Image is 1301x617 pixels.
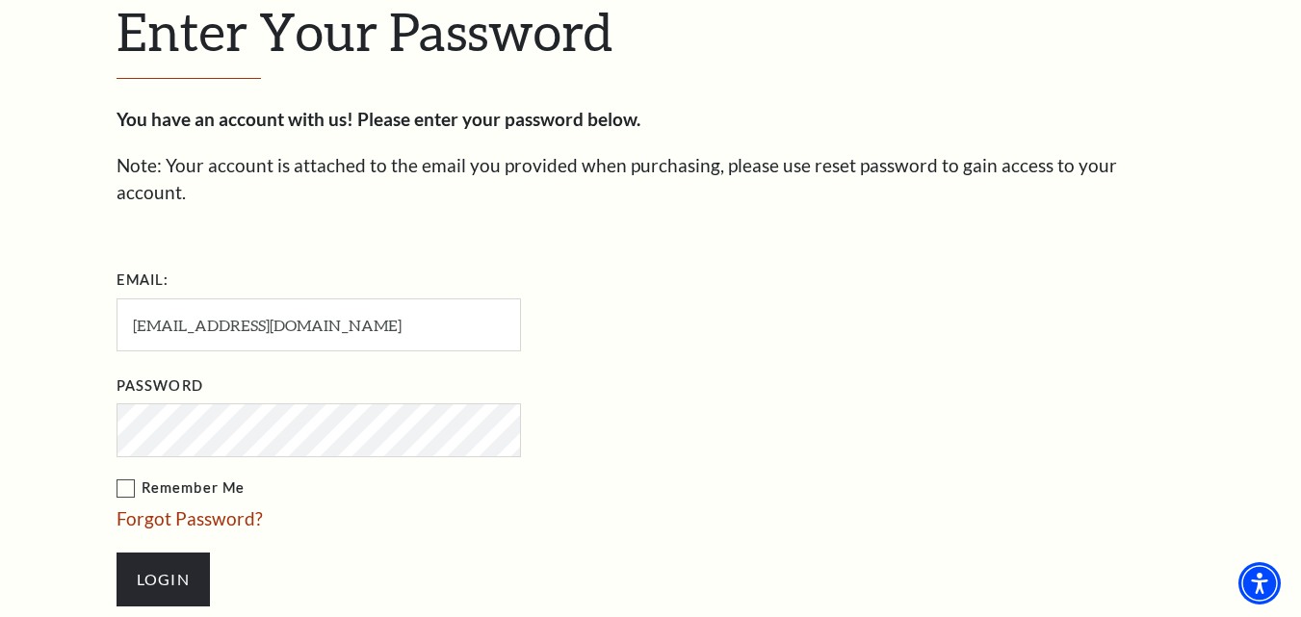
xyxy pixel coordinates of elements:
[117,507,263,529] a: Forgot Password?
[117,269,169,293] label: Email:
[117,108,353,130] strong: You have an account with us!
[117,152,1185,207] p: Note: Your account is attached to the email you provided when purchasing, please use reset passwo...
[1238,562,1281,604] div: Accessibility Menu
[117,298,521,351] input: Required
[117,374,203,398] label: Password
[357,108,640,130] strong: Please enter your password below.
[117,476,714,501] label: Remember Me
[117,553,210,606] input: Submit button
